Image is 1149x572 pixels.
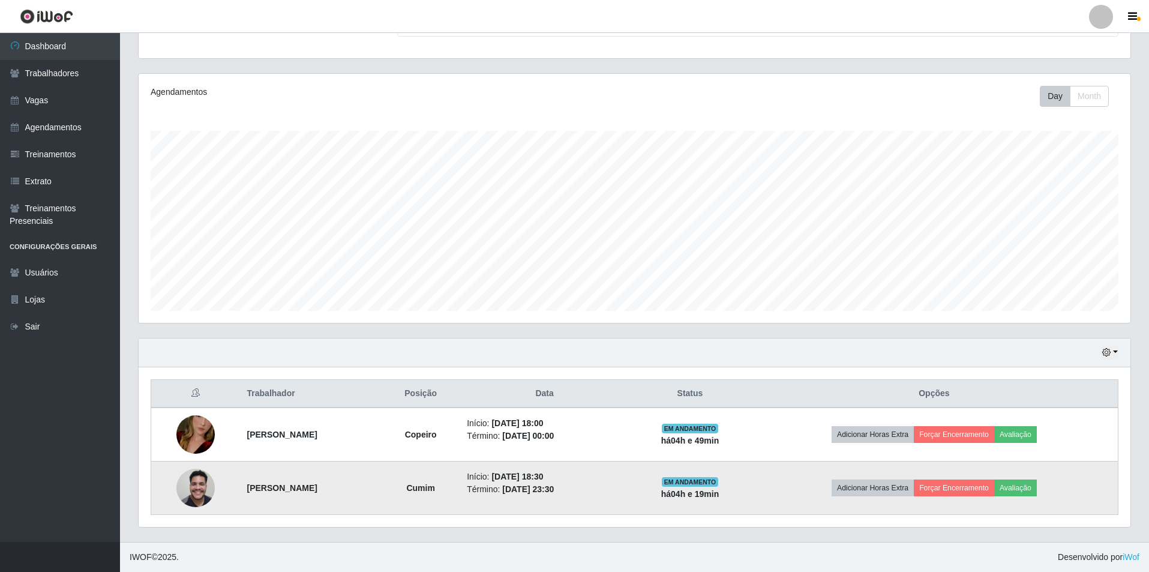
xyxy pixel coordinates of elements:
button: Adicionar Horas Extra [832,426,914,443]
button: Avaliação [994,426,1037,443]
li: Início: [467,471,622,483]
a: iWof [1123,552,1139,562]
div: First group [1040,86,1109,107]
th: Data [460,380,629,408]
img: 1699061464365.jpeg [176,400,215,469]
strong: há 04 h e 49 min [661,436,719,445]
span: © 2025 . [130,551,179,564]
time: [DATE] 18:00 [491,418,543,428]
strong: Copeiro [405,430,437,439]
button: Forçar Encerramento [914,480,994,496]
li: Início: [467,417,622,430]
li: Término: [467,430,622,442]
time: [DATE] 00:00 [502,431,554,441]
span: IWOF [130,552,152,562]
div: Agendamentos [151,86,544,98]
strong: Cumim [406,483,434,493]
th: Trabalhador [240,380,382,408]
li: Término: [467,483,622,496]
div: Toolbar with button groups [1040,86,1118,107]
span: Desenvolvido por [1058,551,1139,564]
time: [DATE] 23:30 [502,484,554,494]
button: Day [1040,86,1070,107]
strong: [PERSON_NAME] [247,483,317,493]
button: Avaliação [994,480,1037,496]
strong: [PERSON_NAME] [247,430,317,439]
time: [DATE] 18:30 [491,472,543,481]
th: Status [629,380,751,408]
img: 1750720776565.jpeg [176,462,215,513]
strong: há 04 h e 19 min [661,489,719,499]
button: Forçar Encerramento [914,426,994,443]
button: Month [1070,86,1109,107]
span: EM ANDAMENTO [662,477,719,487]
span: EM ANDAMENTO [662,424,719,433]
th: Opções [751,380,1118,408]
th: Posição [382,380,460,408]
img: CoreUI Logo [20,9,73,24]
button: Adicionar Horas Extra [832,480,914,496]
